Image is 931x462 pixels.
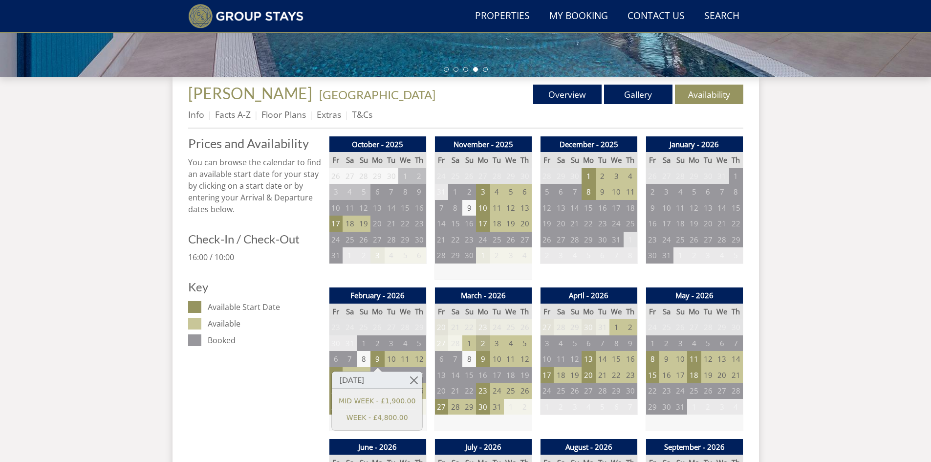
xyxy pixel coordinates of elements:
td: 5 [504,184,518,200]
td: 1 [729,168,743,184]
td: 20 [434,319,448,335]
td: 10 [659,200,673,216]
th: Sa [343,152,356,168]
td: 30 [329,335,343,352]
th: We [609,304,623,320]
td: 19 [540,216,554,232]
a: Properties [471,5,534,27]
th: Sa [554,152,567,168]
td: 29 [398,232,412,248]
td: 17 [476,216,490,232]
td: 30 [701,168,715,184]
td: 30 [462,247,476,264]
td: 14 [568,200,582,216]
th: Th [729,304,743,320]
td: 29 [412,319,426,335]
td: 5 [729,247,743,264]
td: 13 [370,200,384,216]
td: 30 [568,168,582,184]
td: 15 [398,200,412,216]
td: 25 [343,232,356,248]
td: 29 [582,232,595,248]
td: 28 [434,247,448,264]
td: 28 [357,168,370,184]
td: 23 [476,319,490,335]
td: 26 [370,319,384,335]
td: 21 [568,216,582,232]
td: 28 [701,319,715,335]
th: Mo [476,304,490,320]
td: 6 [554,184,567,200]
th: October - 2025 [329,136,426,153]
td: 23 [329,319,343,335]
td: 11 [343,200,356,216]
td: 30 [385,168,398,184]
a: My Booking [545,5,612,27]
td: 6 [518,184,532,200]
td: 5 [582,247,595,264]
td: 6 [370,184,384,200]
td: 27 [701,232,715,248]
th: Fr [434,304,448,320]
th: Su [673,152,687,168]
td: 1 [476,247,490,264]
td: 9 [462,200,476,216]
td: 23 [462,232,476,248]
td: 9 [646,200,659,216]
th: December - 2025 [540,136,637,153]
td: 17 [329,216,343,232]
th: Mo [687,304,701,320]
td: 19 [687,216,701,232]
td: 4 [490,184,504,200]
td: 5 [687,184,701,200]
th: Sa [448,152,462,168]
td: 15 [448,216,462,232]
a: Floor Plans [261,109,306,120]
td: 29 [729,232,743,248]
td: 28 [385,232,398,248]
th: Su [462,152,476,168]
td: 5 [540,184,554,200]
td: 2 [490,247,504,264]
th: April - 2026 [540,287,637,304]
a: Contact Us [624,5,689,27]
td: 25 [624,216,637,232]
a: T&Cs [352,109,372,120]
td: 12 [687,200,701,216]
td: 24 [646,319,659,335]
th: We [715,152,729,168]
td: 28 [715,232,729,248]
td: 27 [687,319,701,335]
td: 2 [462,184,476,200]
td: 11 [673,200,687,216]
th: Th [412,152,426,168]
td: 1 [343,247,356,264]
td: 17 [609,200,623,216]
td: 17 [659,216,673,232]
h2: Prices and Availability [188,136,321,150]
td: 24 [343,319,356,335]
td: 3 [504,247,518,264]
td: 14 [715,200,729,216]
td: 9 [412,184,426,200]
td: 1 [609,319,623,335]
th: Fr [540,152,554,168]
th: Th [412,304,426,320]
th: We [504,304,518,320]
td: 5 [357,184,370,200]
th: May - 2026 [646,287,743,304]
td: 4 [568,247,582,264]
th: Fr [329,304,343,320]
td: 1 [448,184,462,200]
td: 4 [385,247,398,264]
td: 3 [476,184,490,200]
td: 22 [448,232,462,248]
th: November - 2025 [434,136,532,153]
td: 25 [357,319,370,335]
th: Su [357,152,370,168]
h3: Key [188,281,321,293]
td: 19 [504,216,518,232]
td: 27 [659,168,673,184]
p: You can browse the calendar to find an available start date for your stay by clicking on a start ... [188,156,321,215]
td: 29 [448,247,462,264]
